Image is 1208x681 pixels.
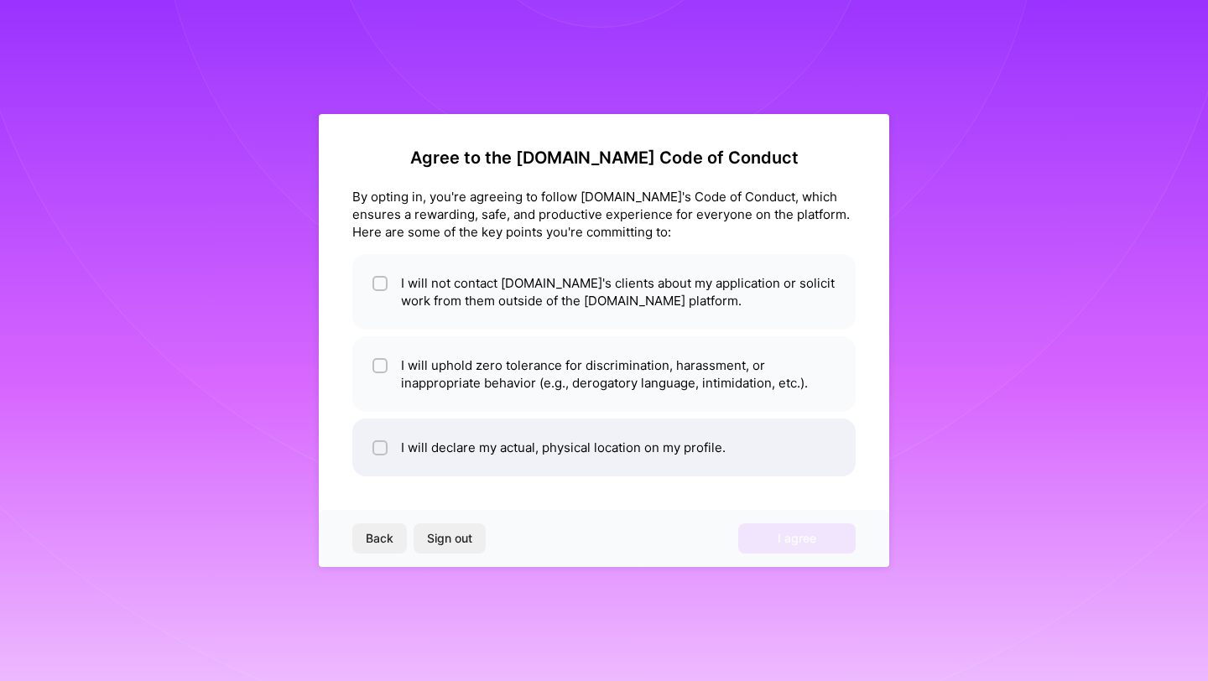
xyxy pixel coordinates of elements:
span: Back [366,530,393,547]
li: I will uphold zero tolerance for discrimination, harassment, or inappropriate behavior (e.g., der... [352,336,856,412]
span: Sign out [427,530,472,547]
li: I will declare my actual, physical location on my profile. [352,418,856,476]
div: By opting in, you're agreeing to follow [DOMAIN_NAME]'s Code of Conduct, which ensures a rewardin... [352,188,856,241]
button: Back [352,523,407,554]
button: Sign out [414,523,486,554]
li: I will not contact [DOMAIN_NAME]'s clients about my application or solicit work from them outside... [352,254,856,330]
h2: Agree to the [DOMAIN_NAME] Code of Conduct [352,148,856,168]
